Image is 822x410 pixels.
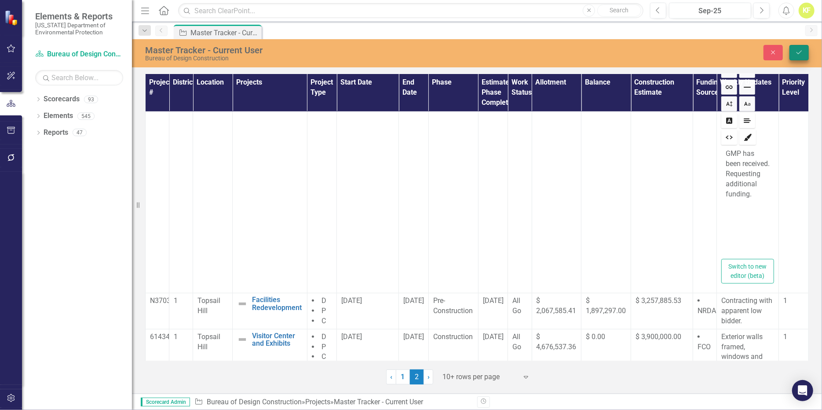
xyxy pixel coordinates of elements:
span: D [321,332,326,341]
a: Link [721,80,737,95]
p: N3703 [150,296,164,306]
input: Search Below... [35,70,123,85]
p: Contracting with apparent low bidder. [721,296,774,326]
button: KF [799,3,815,18]
span: $ 3,900,000.00 [636,332,681,341]
span: 1 [174,296,178,305]
a: Size [721,96,737,111]
span: $ 2,067,585.41 [537,296,577,315]
a: 1 [396,369,410,384]
a: Visitor Center and Exhibits [252,332,302,347]
a: Elements [44,111,73,121]
span: $ 1,897,297.00 [586,296,626,315]
a: Align [739,113,755,128]
span: P [321,307,326,315]
a: Projects [305,398,330,406]
span: [DATE] [483,332,504,341]
span: [DATE] [403,332,424,341]
div: Open Intercom Messenger [792,380,813,401]
a: Bureau of Design Construction [35,49,123,59]
span: Pre-Construction [433,296,473,315]
span: Topsail Hill [197,296,220,315]
span: 1 [783,332,787,341]
span: ‹ [390,373,392,381]
div: Master Tracker - Current User [145,45,517,55]
div: Master Tracker - Current User [334,398,423,406]
div: Master Tracker - Current User [190,27,259,38]
a: Reports [44,128,68,138]
span: $ 3,257,885.53 [636,296,681,305]
span: 2 [410,369,424,384]
span: $ 0.00 [586,332,605,341]
span: 1 [783,296,787,305]
span: Search [610,7,629,14]
a: Font [739,96,755,111]
span: FCO [698,343,711,351]
span: [DATE] [403,296,424,305]
span: All Go [512,332,521,351]
img: Not Defined [237,334,248,345]
span: [DATE] [341,332,362,341]
span: [DATE] [341,296,362,305]
img: Not Defined [237,299,248,309]
span: D [321,296,326,305]
a: CSS Editor [739,130,756,145]
p: 61434C [150,332,164,342]
span: NRDA [698,307,716,315]
a: Text Color [721,113,737,128]
button: Switch to new editor (beta) [721,259,774,284]
span: Elements & Reports [35,11,123,22]
span: [DATE] [483,296,504,305]
span: 1 [174,332,178,341]
small: [US_STATE] Department of Environmental Protection [35,22,123,36]
div: Bureau of Design Construction [145,55,517,62]
span: › [427,373,430,381]
a: Facilities Redevelopment [252,296,302,311]
div: 93 [84,96,98,103]
span: Topsail Hill [197,332,220,351]
a: Scorecards [44,94,80,104]
div: Sep-25 [672,6,748,16]
input: Search ClearPoint... [178,3,643,18]
a: Line [739,80,755,95]
img: ClearPoint Strategy [4,10,20,25]
a: HTML [721,130,737,145]
span: Scorecard Admin [141,398,190,406]
div: 47 [73,129,87,137]
p: GMP has been received. Requesting additional funding. [726,149,770,199]
div: » » [194,397,471,407]
span: $ 4,676,537.36 [537,332,577,351]
span: C [321,317,326,325]
span: C [321,352,326,361]
div: 545 [77,112,95,120]
button: Sep-25 [669,3,751,18]
span: All Go [512,296,521,315]
span: Construction [433,332,473,341]
button: Search [597,4,641,17]
span: P [321,343,326,351]
a: Bureau of Design Construction [207,398,302,406]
